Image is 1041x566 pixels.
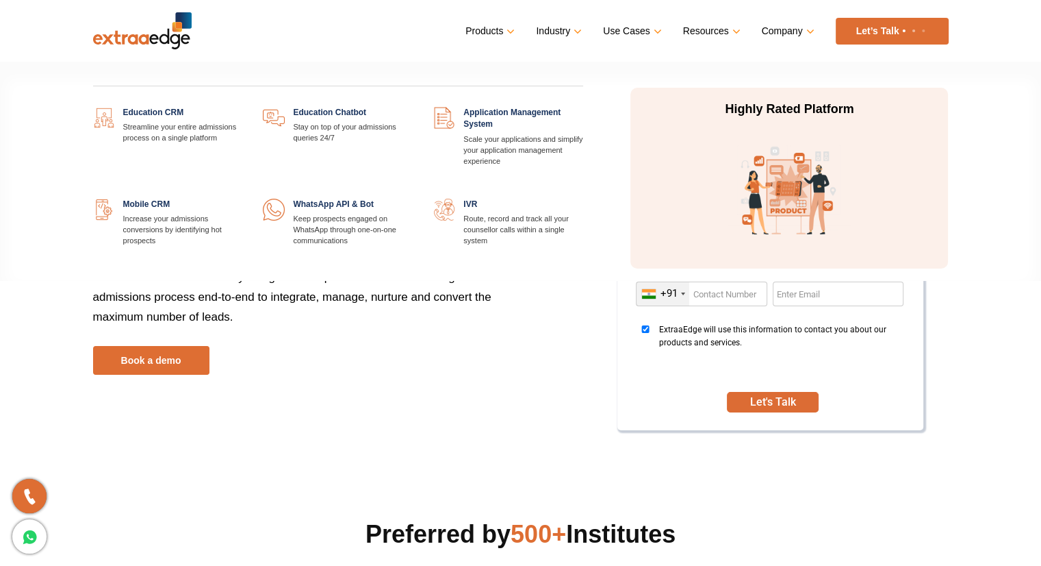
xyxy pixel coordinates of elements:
a: Company [762,21,812,41]
input: Enter Contact Number [636,282,767,306]
span: 500+ [511,520,566,548]
a: Use Cases [603,21,658,41]
h2: Preferred by Institutes [93,518,949,551]
input: ExtraaEdge will use this information to contact you about our products and services. [636,325,655,333]
p: A CRM for education industry designed for top education brands to digitise their admissions proce... [93,267,511,346]
a: Resources [683,21,738,41]
div: India (भारत): +91 [637,282,689,306]
button: SUBMIT [727,392,819,413]
a: Products [465,21,512,41]
a: Let’s Talk [836,18,949,45]
a: Industry [536,21,579,41]
div: +91 [660,287,677,300]
input: Enter Email [773,282,904,306]
a: Book a demo [93,346,209,375]
p: Highly Rated Platform [660,101,918,118]
span: ExtraaEdge will use this information to contact you about our products and services. [659,323,899,375]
